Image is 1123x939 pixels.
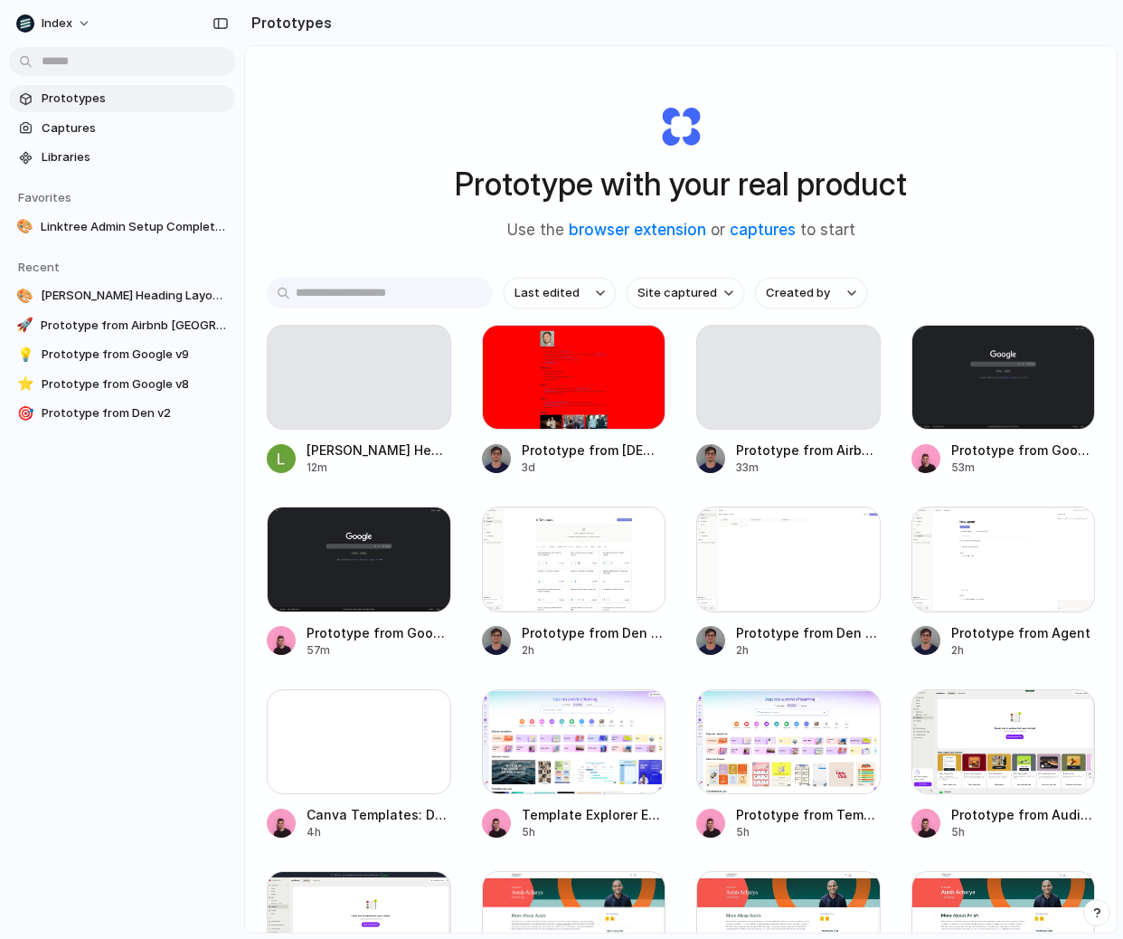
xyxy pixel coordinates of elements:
div: 2h [951,642,1096,659]
span: Prototype from [DEMOGRAPHIC_DATA][PERSON_NAME] Interests [522,441,666,460]
a: Captures [9,115,235,142]
h2: Prototypes [244,12,332,33]
div: 5h [736,824,881,840]
a: Prototype from Christian Iacullo InterestsPrototype from [DEMOGRAPHIC_DATA][PERSON_NAME] Interests3d [482,325,666,476]
a: Prototypes [9,85,235,112]
div: 2h [522,642,666,659]
a: Prototype from Airbnb [GEOGRAPHIC_DATA] Home33m [696,325,881,476]
span: Linktree Admin Setup Completion [41,218,228,236]
div: 🎨 [16,287,33,305]
a: Canva Templates: Design Types OverviewCanva Templates: Design Types Overview4h [267,689,451,840]
span: Prototype from Google v8 [42,375,228,394]
span: Captures [42,119,228,138]
span: Use the or to start [507,219,855,242]
h1: Prototype with your real product [455,160,907,208]
span: Prototype from Den v2 [42,404,228,422]
div: 53m [951,460,1096,476]
span: Prototype from Airbnb [GEOGRAPHIC_DATA] Home [736,441,881,460]
a: captures [730,221,796,239]
a: 🎨[PERSON_NAME] Heading Layout Draft [9,282,235,309]
span: Prototype from Agent [951,623,1096,642]
a: browser extension [569,221,706,239]
span: Favorites [18,190,71,204]
a: 🎨Linktree Admin Setup Completion [9,213,235,241]
span: [PERSON_NAME] Heading Layout Draft [307,441,451,460]
div: 💡 [16,346,34,364]
button: Index [9,9,100,38]
span: Prototype from Den Templates [522,623,666,642]
a: [PERSON_NAME] Heading Layout Draft12m [267,325,451,476]
div: 5h [522,824,666,840]
div: 57m [307,642,451,659]
span: Prototype from Audience Growth & Engagement [951,805,1096,824]
a: Prototype from AgentPrototype from Agent2h [911,507,1096,658]
span: Recent [18,260,60,274]
span: [PERSON_NAME] Heading Layout Draft [41,287,228,305]
div: 12m [307,460,451,476]
a: Prototype from Google v8Prototype from Google v853m [911,325,1096,476]
span: Template Explorer Enhancement [522,805,666,824]
button: Created by [755,278,867,308]
button: Site captured [627,278,744,308]
div: 4h [307,824,451,840]
div: 5h [951,824,1096,840]
a: Prototype from Google v9Prototype from Google v957m [267,507,451,658]
div: 🎯 [16,404,34,422]
a: ⭐Prototype from Google v8 [9,371,235,398]
a: 🚀Prototype from Airbnb [GEOGRAPHIC_DATA] Home [9,312,235,339]
a: 💡Prototype from Google v9 [9,341,235,368]
a: Libraries [9,144,235,171]
span: Prototype from Google v8 [951,441,1096,460]
span: Prototypes [42,90,228,108]
a: Prototype from Templates - CanvaPrototype from Templates - Canva5h [696,689,881,840]
a: 🎯Prototype from Den v2 [9,400,235,427]
div: 🎨 [16,218,33,236]
span: Index [42,14,72,33]
a: Prototype from Audience Growth & EngagementPrototype from Audience Growth & Engagement5h [911,689,1096,840]
a: Prototype from Den TemplatesPrototype from Den Templates2h [482,507,666,658]
span: Prototype from Templates - Canva [736,805,881,824]
a: Prototype from Den v2Prototype from Den v22h [696,507,881,658]
div: 33m [736,460,881,476]
span: Prototype from Google v9 [42,346,228,364]
button: Last edited [504,278,616,308]
span: Libraries [42,148,228,166]
div: ⭐ [16,375,34,394]
span: Prototype from Den v2 [736,623,881,642]
span: Created by [766,284,830,302]
a: Template Explorer EnhancementTemplate Explorer Enhancement5h [482,689,666,840]
div: 2h [736,642,881,659]
div: 🚀 [16,317,33,335]
span: Prototype from Airbnb [GEOGRAPHIC_DATA] Home [41,317,228,335]
span: Canva Templates: Design Types Overview [307,805,451,824]
div: 3d [522,460,666,476]
span: Site captured [637,284,717,302]
span: Last edited [514,284,580,302]
span: Prototype from Google v9 [307,623,451,642]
